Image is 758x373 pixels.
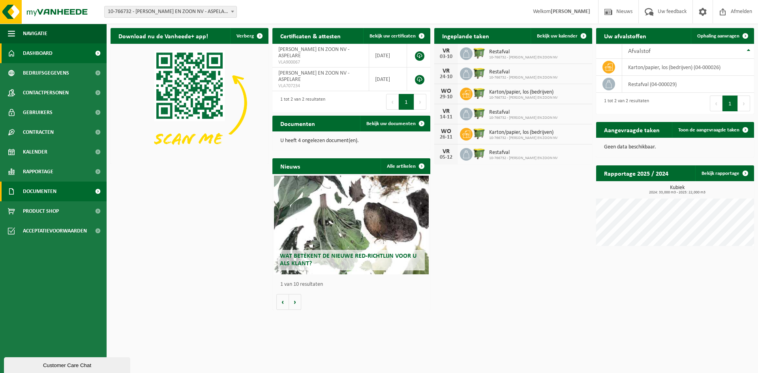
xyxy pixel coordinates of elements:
a: Bekijk uw certificaten [363,28,430,44]
img: WB-1100-HPE-GN-50 [473,46,486,60]
h2: Uw afvalstoffen [596,28,654,43]
button: 1 [399,94,414,110]
span: VLA707234 [278,83,363,89]
button: Volgende [289,294,301,310]
span: Rapportage [23,162,53,182]
span: Restafval [489,49,558,55]
h2: Ingeplande taken [434,28,497,43]
span: Contactpersonen [23,83,69,103]
button: Previous [710,96,722,111]
button: Verberg [230,28,268,44]
div: 1 tot 2 van 2 resultaten [600,95,649,112]
span: Bekijk uw documenten [366,121,416,126]
span: Acceptatievoorwaarden [23,221,87,241]
a: Ophaling aanvragen [691,28,753,44]
span: Bekijk uw certificaten [370,34,416,39]
strong: [PERSON_NAME] [551,9,590,15]
span: VLA900067 [278,59,363,66]
span: Product Shop [23,201,59,221]
span: Ophaling aanvragen [697,34,739,39]
h3: Kubiek [600,185,754,195]
div: 24-10 [438,74,454,80]
h2: Certificaten & attesten [272,28,349,43]
img: WB-1100-HPE-GN-50 [473,86,486,100]
div: 29-10 [438,94,454,100]
span: Bekijk uw kalender [537,34,578,39]
td: [DATE] [369,44,407,67]
td: karton/papier, los (bedrijven) (04-000026) [622,59,754,76]
span: Dashboard [23,43,53,63]
a: Bekijk rapportage [695,165,753,181]
h2: Nieuws [272,158,308,174]
div: WO [438,88,454,94]
span: 10-766732 - SOENS JOZEF EN ZOON NV - ASPELARE [105,6,236,17]
span: 10-766732 - [PERSON_NAME] EN ZOON NV [489,96,558,100]
a: Toon de aangevraagde taken [672,122,753,138]
a: Bekijk uw kalender [531,28,591,44]
h2: Documenten [272,116,323,131]
div: 03-10 [438,54,454,60]
div: 05-12 [438,155,454,160]
span: [PERSON_NAME] EN ZOON NV - ASPELARE [278,70,349,82]
span: Toon de aangevraagde taken [678,127,739,133]
button: 1 [722,96,738,111]
div: 1 tot 2 van 2 resultaten [276,93,325,111]
h2: Download nu de Vanheede+ app! [111,28,216,43]
span: Documenten [23,182,56,201]
img: Download de VHEPlus App [111,44,268,162]
a: Bekijk uw documenten [360,116,430,131]
span: Contracten [23,122,54,142]
div: WO [438,128,454,135]
img: WB-1100-HPE-GN-50 [473,127,486,140]
a: Wat betekent de nieuwe RED-richtlijn voor u als klant? [274,176,429,274]
span: Verberg [236,34,254,39]
div: 14-11 [438,114,454,120]
span: 10-766732 - [PERSON_NAME] EN ZOON NV [489,55,558,60]
p: 1 van 10 resultaten [280,282,426,287]
span: Bedrijfsgegevens [23,63,69,83]
span: 10-766732 - [PERSON_NAME] EN ZOON NV [489,156,558,161]
a: Alle artikelen [381,158,430,174]
span: Karton/papier, los (bedrijven) [489,89,558,96]
span: 10-766732 - SOENS JOZEF EN ZOON NV - ASPELARE [104,6,237,18]
img: WB-1100-HPE-GN-50 [473,66,486,80]
h2: Aangevraagde taken [596,122,668,137]
span: 10-766732 - [PERSON_NAME] EN ZOON NV [489,75,558,80]
button: Next [414,94,426,110]
td: [DATE] [369,67,407,91]
div: VR [438,48,454,54]
span: [PERSON_NAME] EN ZOON NV - ASPELARE [278,47,349,59]
p: U heeft 4 ongelezen document(en). [280,138,422,144]
span: Navigatie [23,24,47,43]
span: Kalender [23,142,47,162]
div: VR [438,108,454,114]
span: Karton/papier, los (bedrijven) [489,129,558,136]
div: 26-11 [438,135,454,140]
button: Next [738,96,750,111]
span: 2024: 33,000 m3 - 2025: 22,000 m3 [600,191,754,195]
span: Restafval [489,109,558,116]
span: Afvalstof [628,48,651,54]
span: Gebruikers [23,103,53,122]
iframe: chat widget [4,356,132,373]
span: 10-766732 - [PERSON_NAME] EN ZOON NV [489,136,558,141]
div: VR [438,148,454,155]
span: 10-766732 - [PERSON_NAME] EN ZOON NV [489,116,558,120]
h2: Rapportage 2025 / 2024 [596,165,676,181]
img: WB-1100-HPE-GN-50 [473,107,486,120]
button: Vorige [276,294,289,310]
span: Restafval [489,69,558,75]
p: Geen data beschikbaar. [604,144,746,150]
img: WB-1100-HPE-GN-50 [473,147,486,160]
td: restafval (04-000029) [622,76,754,93]
span: Restafval [489,150,558,156]
button: Previous [386,94,399,110]
span: Wat betekent de nieuwe RED-richtlijn voor u als klant? [280,253,417,267]
div: VR [438,68,454,74]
